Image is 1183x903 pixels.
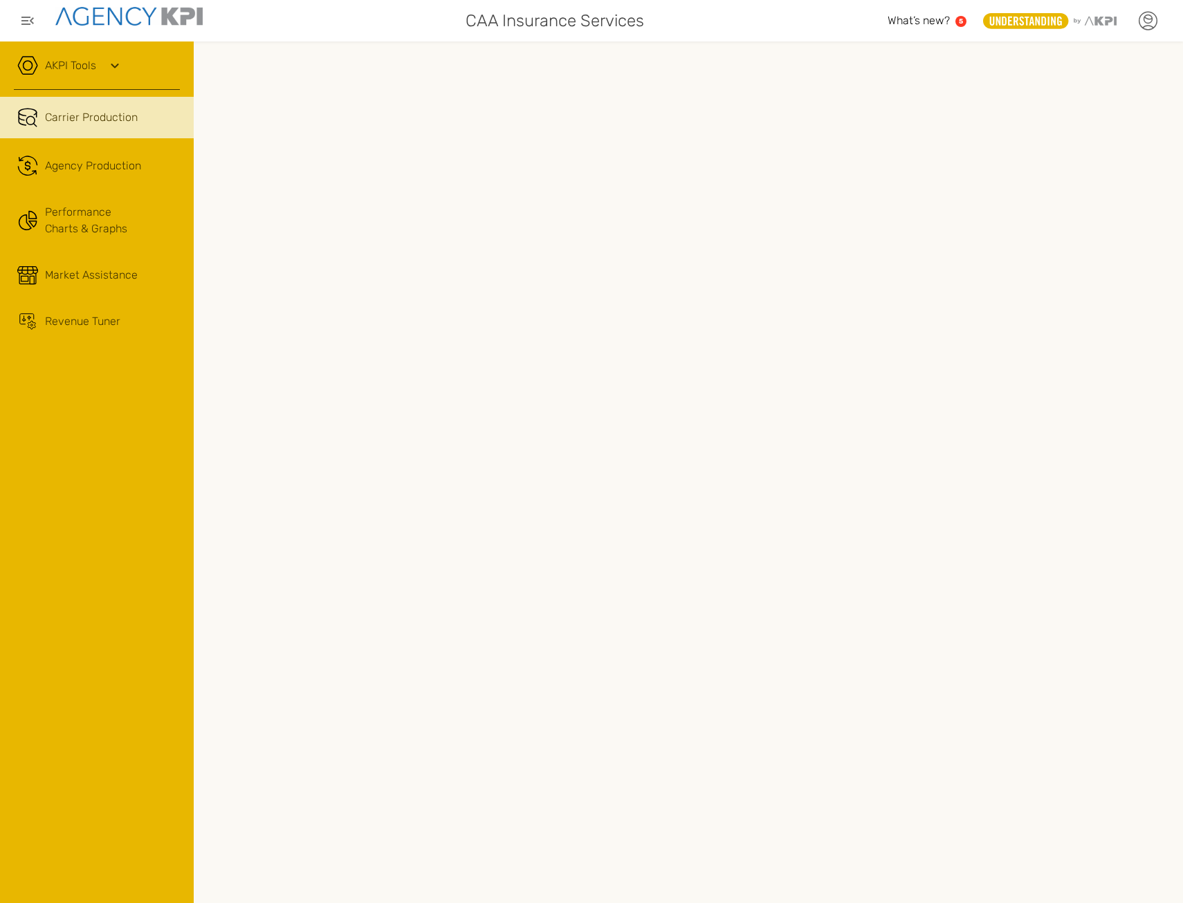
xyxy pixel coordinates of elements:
[45,57,96,74] a: AKPI Tools
[959,17,963,25] text: 5
[45,267,138,283] span: Market Assistance
[955,16,966,27] a: 5
[888,14,950,27] span: What’s new?
[45,158,141,174] span: Agency Production
[45,109,138,126] span: Carrier Production
[45,313,120,330] span: Revenue Tuner
[55,7,203,26] img: agencykpi-logo-550x69-2d9e3fa8.png
[466,8,644,33] span: CAA Insurance Services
